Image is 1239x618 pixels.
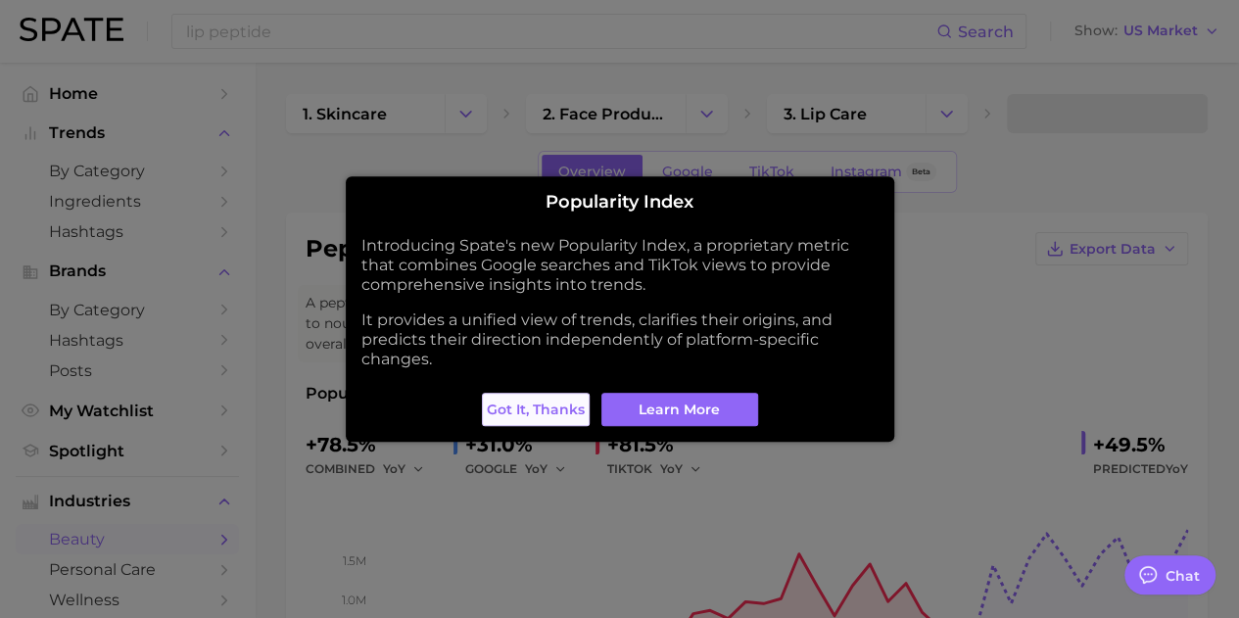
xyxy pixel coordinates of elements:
button: Got it, thanks [482,393,590,426]
span: Got it, thanks [487,402,585,418]
p: Introducing Spate's new Popularity Index, a proprietary metric that combines Google searches and ... [361,236,879,295]
h2: Popularity Index [361,192,879,214]
span: Learn More [639,402,720,418]
a: Learn More [601,393,758,426]
p: It provides a unified view of trends, clarifies their origins, and predicts their direction indep... [361,310,879,369]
